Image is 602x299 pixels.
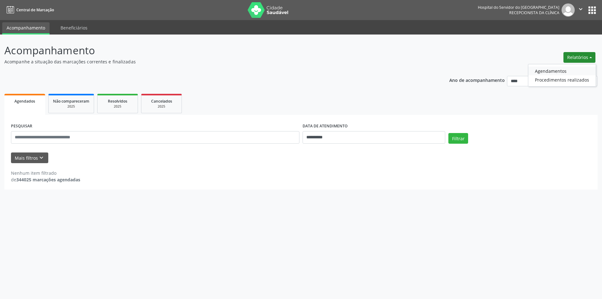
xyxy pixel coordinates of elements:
button: Filtrar [448,133,468,144]
div: Hospital do Servidor do [GEOGRAPHIC_DATA] [478,5,559,10]
div: 2025 [53,104,89,109]
a: Agendamentos [528,67,596,75]
button: Mais filtroskeyboard_arrow_down [11,152,48,163]
div: 2025 [146,104,177,109]
a: Acompanhamento [2,22,50,35]
p: Acompanhamento [4,43,420,58]
span: Resolvidos [108,99,127,104]
button: Relatórios [563,52,595,63]
div: de [11,176,80,183]
a: Central de Marcação [4,5,54,15]
ul: Relatórios [528,64,596,87]
p: Ano de acompanhamento [449,76,505,84]
span: Não compareceram [53,99,89,104]
a: Beneficiários [56,22,92,33]
label: PESQUISAR [11,121,32,131]
img: img [562,3,575,17]
span: Central de Marcação [16,7,54,13]
span: Cancelados [151,99,172,104]
button:  [575,3,587,17]
div: 2025 [102,104,133,109]
span: Recepcionista da clínica [509,10,559,15]
label: DATA DE ATENDIMENTO [303,121,348,131]
div: Nenhum item filtrado [11,170,80,176]
i: keyboard_arrow_down [38,154,45,161]
i:  [577,6,584,13]
a: Procedimentos realizados [528,75,596,84]
span: Agendados [14,99,35,104]
button: apps [587,5,598,16]
p: Acompanhe a situação das marcações correntes e finalizadas [4,58,420,65]
strong: 344025 marcações agendadas [16,177,80,183]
